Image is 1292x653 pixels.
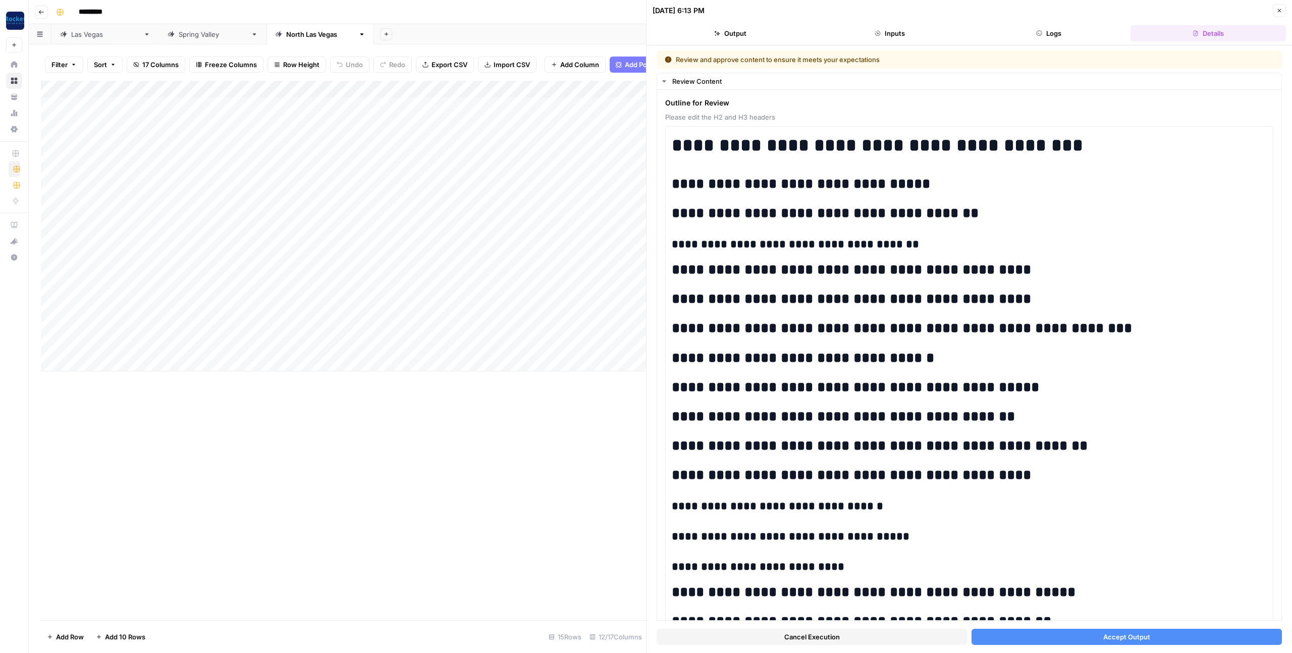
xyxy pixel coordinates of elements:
span: Filter [51,60,68,70]
button: 17 Columns [127,57,185,73]
a: Usage [6,105,22,121]
a: AirOps Academy [6,217,22,233]
span: Add 10 Rows [105,632,145,642]
button: Add Row [41,629,90,645]
div: Review and approve content to ensure it meets your expectations [665,55,1077,65]
button: Import CSV [478,57,536,73]
span: Freeze Columns [205,60,257,70]
div: [GEOGRAPHIC_DATA] [71,29,139,39]
div: What's new? [7,234,22,249]
button: Filter [45,57,83,73]
button: Logs [972,25,1127,41]
span: 17 Columns [142,60,179,70]
a: Your Data [6,89,22,105]
button: Add Column [545,57,606,73]
span: Export CSV [432,60,467,70]
button: Inputs [812,25,967,41]
span: Accept Output [1103,632,1150,642]
a: [GEOGRAPHIC_DATA] [51,24,159,44]
button: Sort [87,57,123,73]
button: Redo [373,57,412,73]
button: Row Height [267,57,326,73]
span: Sort [94,60,107,70]
button: Freeze Columns [189,57,263,73]
a: [GEOGRAPHIC_DATA] [266,24,374,44]
a: Browse [6,73,22,89]
div: 12/17 Columns [585,629,646,645]
div: Review Content [672,76,1275,86]
span: Add Power Agent [625,60,680,70]
span: Cancel Execution [784,632,840,642]
button: Details [1130,25,1286,41]
button: Undo [330,57,369,73]
a: [GEOGRAPHIC_DATA] [159,24,266,44]
button: Review Content [657,73,1281,89]
button: Help + Support [6,249,22,265]
span: Undo [346,60,363,70]
img: Rocket Pilots Logo [6,12,24,30]
div: 15 Rows [545,629,585,645]
button: Add Power Agent [610,57,686,73]
a: Home [6,57,22,73]
span: Please edit the H2 and H3 headers [665,112,1273,122]
div: [GEOGRAPHIC_DATA] [179,29,247,39]
button: What's new? [6,233,22,249]
span: Redo [389,60,405,70]
span: Import CSV [494,60,530,70]
a: Settings [6,121,22,137]
span: Add Column [560,60,599,70]
span: Outline for Review [665,98,1273,108]
button: Add 10 Rows [90,629,151,645]
span: Row Height [283,60,319,70]
div: [DATE] 6:13 PM [653,6,705,16]
button: Cancel Execution [657,629,967,645]
button: Output [653,25,808,41]
button: Export CSV [416,57,474,73]
div: [GEOGRAPHIC_DATA] [286,29,354,39]
button: Workspace: Rocket Pilots [6,8,22,33]
button: Accept Output [972,629,1282,645]
span: Add Row [56,632,84,642]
